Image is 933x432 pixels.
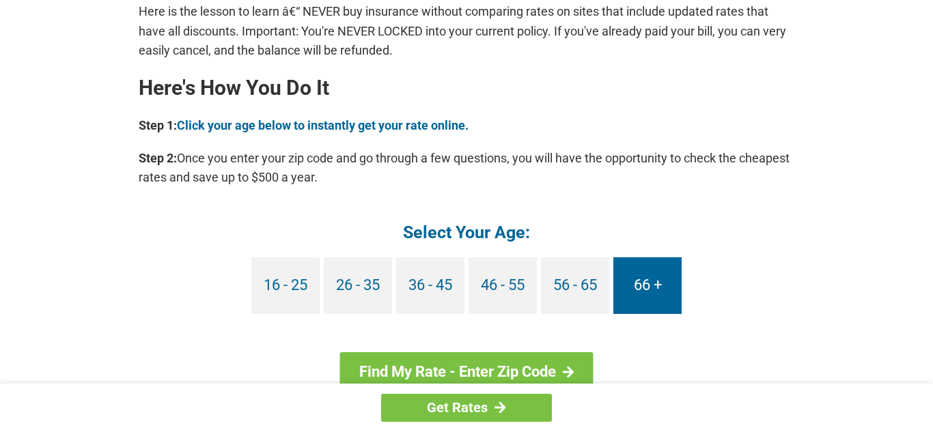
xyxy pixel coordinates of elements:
p: Here is the lesson to learn â€“ NEVER buy insurance without comparing rates on sites that include... [139,2,794,59]
b: Step 1: [139,118,177,132]
p: Once you enter your zip code and go through a few questions, you will have the opportunity to che... [139,149,794,187]
a: 16 - 25 [251,257,320,314]
a: 46 - 55 [469,257,537,314]
a: 36 - 45 [396,257,464,314]
b: Step 2: [139,151,177,165]
a: 26 - 35 [324,257,392,314]
a: Get Rates [381,394,552,422]
a: Find My Rate - Enter Zip Code [340,352,594,392]
h4: Select Your Age: [139,221,794,244]
a: Click your age below to instantly get your rate online. [177,118,469,132]
a: 56 - 65 [541,257,609,314]
h2: Here's How You Do It [139,77,794,99]
a: 66 + [613,257,682,314]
